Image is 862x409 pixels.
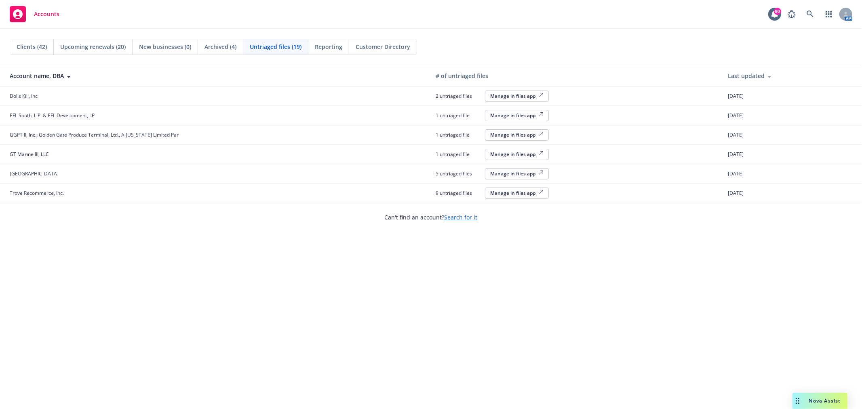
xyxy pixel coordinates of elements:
div: Manage in files app [490,170,544,177]
span: [DATE] [728,190,744,196]
a: Report a Bug [784,6,800,22]
span: Nova Assist [809,397,841,404]
span: Accounts [34,11,59,17]
button: Manage in files app [485,168,549,179]
span: [DATE] [728,112,744,119]
span: 9 untriaged files [436,190,480,196]
div: Manage in files app [490,131,544,138]
div: Manage in files app [490,190,544,196]
span: GGPT II, Inc.; Golden Gate Produce Terminal, Ltd., A [US_STATE] Limited Par [10,131,179,138]
div: # of untriaged files [436,72,715,80]
a: Search [802,6,818,22]
div: Manage in files app [490,112,544,119]
span: 1 untriaged file [436,131,480,138]
span: [GEOGRAPHIC_DATA] [10,170,59,177]
button: Manage in files app [485,129,549,141]
span: GT Marine III, LLC [10,151,49,158]
span: [DATE] [728,151,744,158]
span: Untriaged files (19) [250,42,301,51]
button: Manage in files app [485,149,549,160]
div: Manage in files app [490,151,544,158]
span: Customer Directory [356,42,410,51]
a: Accounts [6,3,63,25]
button: Manage in files app [485,91,549,102]
span: 2 untriaged files [436,93,480,99]
span: 5 untriaged files [436,170,480,177]
span: Upcoming renewals (20) [60,42,126,51]
div: Drag to move [792,393,803,409]
div: Account name, DBA [10,72,423,80]
span: [DATE] [728,131,744,138]
span: Clients (42) [17,42,47,51]
button: Manage in files app [485,110,549,121]
span: Can't find an account? [385,213,478,221]
div: Manage in files app [490,93,544,99]
button: Manage in files app [485,188,549,199]
span: [DATE] [728,93,744,99]
span: Archived (4) [204,42,236,51]
div: 80 [774,8,781,15]
span: Trove Recommerce, Inc. [10,190,64,196]
a: Switch app [821,6,837,22]
span: New businesses (0) [139,42,191,51]
span: Reporting [315,42,342,51]
span: 1 untriaged file [436,112,480,119]
span: EFL South, L.P. & EFL Development, LP [10,112,95,119]
span: Dolls Kill, Inc [10,93,38,99]
a: Search for it [445,213,478,221]
div: Last updated [728,72,856,80]
span: 1 untriaged file [436,151,480,158]
span: [DATE] [728,170,744,177]
button: Nova Assist [792,393,847,409]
